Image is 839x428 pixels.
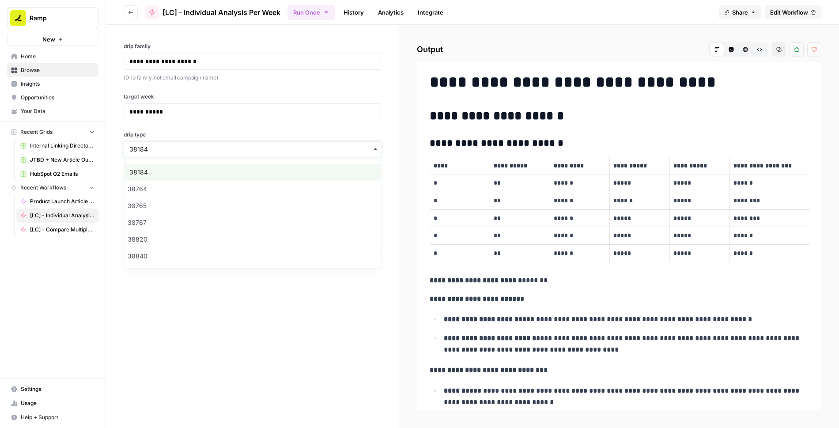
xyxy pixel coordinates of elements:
span: Home [21,53,94,61]
span: New [42,35,55,44]
a: Product Launch Article Automation [16,194,98,208]
button: Workspace: Ramp [7,7,98,29]
button: Help + Support [7,410,98,424]
span: [LC] - Compare Multiple Weeks [30,226,94,234]
div: 38764 [124,181,381,197]
a: Home [7,49,98,64]
a: [LC] - Compare Multiple Weeks [16,223,98,237]
span: Recent Grids [20,128,53,136]
span: Help + Support [21,413,94,421]
a: Opportunities [7,91,98,105]
span: Share [732,8,748,17]
div: 38765 [124,197,381,214]
span: Ramp [30,14,83,23]
button: Recent Grids [7,125,98,139]
span: Settings [21,385,94,393]
a: JTBD + New Article Output [16,153,98,167]
a: Internal Linking Directory Grid [16,139,98,153]
div: 38840 [124,248,381,265]
button: Share [719,5,761,19]
a: History [338,5,369,19]
span: HubSpot Q2 Emails [30,170,94,178]
button: Recent Workflows [7,181,98,194]
span: Product Launch Article Automation [30,197,94,205]
span: Insights [21,80,94,88]
a: Insights [7,77,98,91]
a: Settings [7,382,98,396]
label: drip type [124,131,381,139]
span: Recent Workflows [20,184,66,192]
a: Integrate [412,5,449,19]
a: Analytics [373,5,409,19]
span: Your Data [21,107,94,115]
button: Run Once [287,5,335,20]
h2: Output [417,42,821,57]
a: Usage [7,396,98,410]
span: Opportunities [21,94,94,102]
a: HubSpot Q2 Emails [16,167,98,181]
a: Edit Workflow [765,5,821,19]
div: 38184 [124,164,381,181]
a: Your Data [7,104,98,118]
img: Ramp Logo [10,10,26,26]
input: 38184 [129,145,375,154]
span: [LC] - Individual Analysis Per Week [30,212,94,220]
label: drip family [124,42,381,50]
a: [LC] - Individual Analysis Per Week [145,5,280,19]
span: Internal Linking Directory Grid [30,142,94,150]
div: 38820 [124,231,381,248]
span: JTBD + New Article Output [30,156,94,164]
span: Browse [21,66,94,74]
p: (Drip family, not email campaign name) [124,73,381,82]
span: Usage [21,399,94,407]
button: New [7,33,98,46]
label: target week [124,93,381,101]
span: Edit Workflow [770,8,808,17]
a: [LC] - Individual Analysis Per Week [16,208,98,223]
div: 38767 [124,214,381,231]
span: [LC] - Individual Analysis Per Week [163,7,280,18]
a: Browse [7,63,98,77]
